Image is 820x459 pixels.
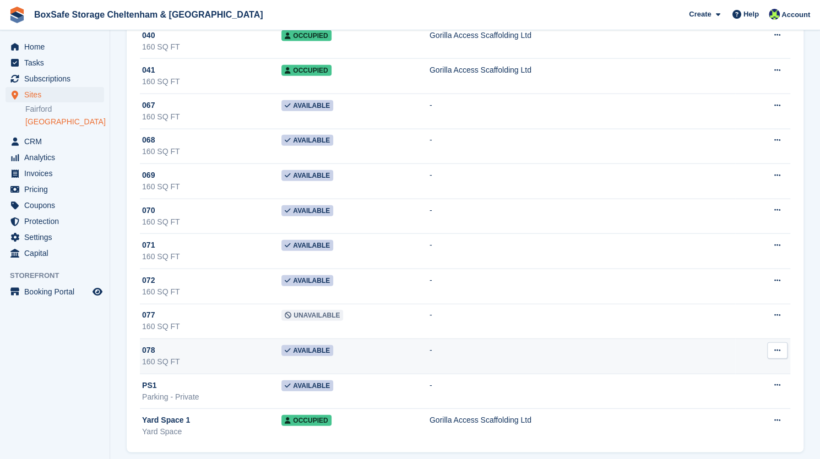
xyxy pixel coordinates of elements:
img: Charlie Hammond [769,9,780,20]
span: 041 [142,64,155,76]
span: Capital [24,245,90,261]
span: Occupied [281,30,331,41]
div: Gorilla Access Scaffolding Ltd [430,30,735,41]
span: Account [781,9,810,20]
span: Create [689,9,711,20]
span: 070 [142,205,155,216]
span: Subscriptions [24,71,90,86]
span: 078 [142,345,155,356]
div: 160 SQ FT [142,181,281,193]
span: 069 [142,170,155,181]
span: Available [281,205,333,216]
span: Home [24,39,90,54]
span: Available [281,240,333,251]
span: Help [743,9,759,20]
td: - [430,234,735,269]
span: Storefront [10,270,110,281]
span: Pricing [24,182,90,197]
div: Gorilla Access Scaffolding Ltd [430,414,735,426]
div: 160 SQ FT [142,216,281,228]
div: 160 SQ FT [142,76,281,88]
div: 160 SQ FT [142,251,281,263]
span: Coupons [24,198,90,213]
span: 071 [142,239,155,251]
a: menu [6,198,104,213]
span: Settings [24,229,90,245]
span: Available [281,135,333,146]
span: 077 [142,309,155,321]
a: menu [6,39,104,54]
a: menu [6,71,104,86]
div: 160 SQ FT [142,111,281,123]
div: Gorilla Access Scaffolding Ltd [430,64,735,76]
span: Protection [24,214,90,229]
td: - [430,164,735,199]
a: Fairford [25,104,104,114]
span: Occupied [281,65,331,76]
a: [GEOGRAPHIC_DATA] [25,117,104,127]
a: BoxSafe Storage Cheltenham & [GEOGRAPHIC_DATA] [30,6,267,24]
span: Yard Space 1 [142,414,190,426]
span: 072 [142,275,155,286]
div: 160 SQ FT [142,321,281,332]
a: Preview store [91,285,104,298]
span: 068 [142,134,155,146]
span: Available [281,100,333,111]
a: menu [6,166,104,181]
span: 067 [142,100,155,111]
span: Analytics [24,150,90,165]
td: - [430,269,735,304]
a: menu [6,150,104,165]
span: CRM [24,134,90,149]
a: menu [6,245,104,261]
span: Available [281,170,333,181]
span: PS1 [142,380,156,391]
div: 160 SQ FT [142,41,281,53]
span: Invoices [24,166,90,181]
a: menu [6,182,104,197]
a: menu [6,134,104,149]
a: menu [6,229,104,245]
div: 160 SQ FT [142,146,281,157]
span: Occupied [281,415,331,426]
td: - [430,129,735,164]
a: menu [6,284,104,299]
span: Tasks [24,55,90,70]
td: - [430,199,735,234]
div: 160 SQ FT [142,356,281,368]
div: Yard Space [142,426,281,438]
td: - [430,339,735,374]
td: - [430,94,735,129]
div: Parking - Private [142,391,281,403]
a: menu [6,214,104,229]
span: Sites [24,87,90,102]
a: menu [6,87,104,102]
span: 040 [142,30,155,41]
a: menu [6,55,104,70]
span: Booking Portal [24,284,90,299]
td: - [430,304,735,339]
span: Available [281,275,333,286]
div: 160 SQ FT [142,286,281,298]
img: stora-icon-8386f47178a22dfd0bd8f6a31ec36ba5ce8667c1dd55bd0f319d3a0aa187defe.svg [9,7,25,23]
span: Available [281,345,333,356]
span: Available [281,380,333,391]
span: Unavailable [281,310,343,321]
td: - [430,374,735,409]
